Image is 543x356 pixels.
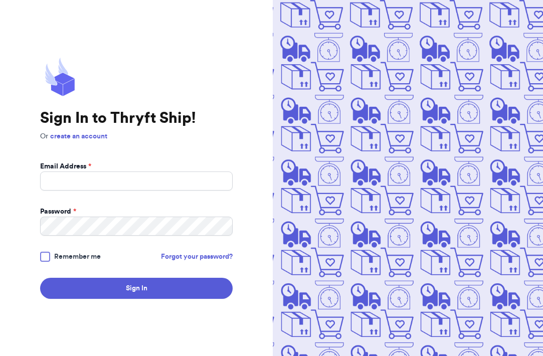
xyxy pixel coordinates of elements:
[50,133,107,140] a: create an account
[40,131,233,141] p: Or
[40,161,91,171] label: Email Address
[40,109,233,127] h1: Sign In to Thryft Ship!
[40,207,76,217] label: Password
[40,278,233,299] button: Sign In
[54,252,101,262] span: Remember me
[161,252,233,262] a: Forgot your password?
